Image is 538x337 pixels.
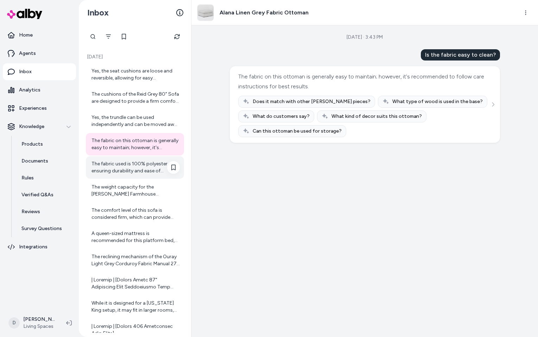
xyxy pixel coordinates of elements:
[21,141,43,148] p: Products
[91,207,180,221] div: The comfort level of this sofa is considered firm, which can provide good support for lounging.
[421,49,500,61] div: Is the fabric easy to clean?
[170,30,184,44] button: Refresh
[14,170,76,186] a: Rules
[253,113,310,120] span: What do customers say?
[101,30,115,44] button: Filter
[331,113,422,120] span: What kind of decor suits this ottoman?
[91,184,180,198] div: The weight capacity for the [PERSON_NAME] Farmhouse Weathered Natural Wood Upholstered Button Tuf...
[86,295,184,318] a: While it is designed for a [US_STATE] King setup, it may fit in larger rooms, but consider space ...
[19,243,48,250] p: Integrations
[14,136,76,153] a: Products
[3,100,76,117] a: Experiences
[87,7,109,18] h2: Inbox
[3,63,76,80] a: Inbox
[4,312,61,334] button: D[PERSON_NAME]Living Spaces
[14,220,76,237] a: Survey Questions
[91,300,180,314] div: While it is designed for a [US_STATE] King setup, it may fit in larger rooms, but consider space ...
[86,272,184,295] a: | Loremip | [Dolors Ametc 87" Adipiscing Elit Seddoeiusmo Temp Incididu Utlabor](etdol://mag.aliq...
[91,68,180,82] div: Yes, the seat cushions are loose and reversible, allowing for easy maintenance and extended lifes...
[21,225,62,232] p: Survey Questions
[91,114,180,128] div: Yes, the trundle can be used independently and can be moved away from the daybed for convenience.
[91,253,180,267] div: The reclining mechanism of the Ouray Light Grey Corduroy Fabric Manual 27" Push Back Reclining Ch...
[489,100,497,109] button: See more
[86,249,184,272] a: The reclining mechanism of the Ouray Light Grey Corduroy Fabric Manual 27" Push Back Reclining Ch...
[347,34,383,41] div: [DATE] · 3:43 PM
[3,118,76,135] button: Knowledge
[86,63,184,86] a: Yes, the seat cushions are loose and reversible, allowing for easy maintenance and extended lifes...
[238,72,490,91] div: The fabric on this ottoman is generally easy to maintain; however, it's recommended to follow car...
[86,133,184,155] a: The fabric on this ottoman is generally easy to maintain; however, it's recommended to follow car...
[19,87,40,94] p: Analytics
[91,160,180,174] div: The fabric used is 100% polyester, ensuring durability and ease of maintenance.
[21,191,53,198] p: Verified Q&As
[86,53,184,61] p: [DATE]
[19,50,36,57] p: Agents
[86,179,184,202] a: The weight capacity for the [PERSON_NAME] Farmhouse Weathered Natural Wood Upholstered Button Tuf...
[392,98,483,105] span: What type of wood is used in the base?
[8,317,20,329] span: D
[14,186,76,203] a: Verified Q&As
[86,110,184,132] a: Yes, the trundle can be used independently and can be moved away from the daybed for convenience.
[91,276,180,291] div: | Loremip | [Dolors Ametc 87" Adipiscing Elit Seddoeiusmo Temp Incididu Utlabor](etdol://mag.aliq...
[19,123,44,130] p: Knowledge
[23,316,55,323] p: [PERSON_NAME]
[197,5,214,21] img: 316623_white_fabric_ottoman_signature_01.jpg
[3,239,76,255] a: Integrations
[91,137,180,151] div: The fabric on this ottoman is generally easy to maintain; however, it's recommended to follow car...
[19,68,32,75] p: Inbox
[14,153,76,170] a: Documents
[21,208,40,215] p: Reviews
[3,45,76,62] a: Agents
[91,230,180,244] div: A queen-sized mattress is recommended for this platform bed, providing a perfect fit.
[86,87,184,109] a: The cushions of the Reid Grey 80" Sofa are designed to provide a firm comfort level, ensuring dur...
[14,203,76,220] a: Reviews
[19,32,33,39] p: Home
[86,156,184,179] a: The fabric used is 100% polyester, ensuring durability and ease of maintenance.
[7,9,42,19] img: alby Logo
[220,8,309,17] h3: Alana Linen Grey Fabric Ottoman
[19,105,47,112] p: Experiences
[253,98,371,105] span: Does it match with other [PERSON_NAME] pieces?
[21,174,34,182] p: Rules
[23,323,55,330] span: Living Spaces
[21,158,48,165] p: Documents
[91,91,180,105] div: The cushions of the Reid Grey 80" Sofa are designed to provide a firm comfort level, ensuring dur...
[253,128,342,135] span: Can this ottoman be used for storage?
[86,226,184,248] a: A queen-sized mattress is recommended for this platform bed, providing a perfect fit.
[86,203,184,225] a: The comfort level of this sofa is considered firm, which can provide good support for lounging.
[3,82,76,98] a: Analytics
[3,27,76,44] a: Home
[91,323,180,337] div: | Loremip | [Dolors 406 Ametconsec Adip Elits](doeiu://tem.incididuntut.lab/etd-magnaa-814-enimad...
